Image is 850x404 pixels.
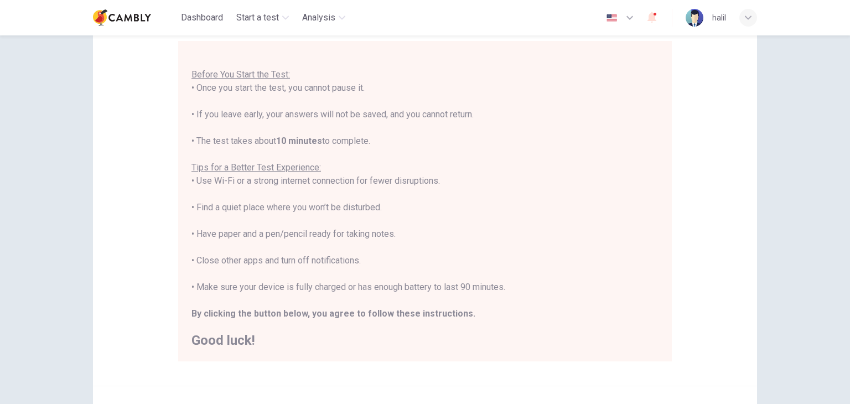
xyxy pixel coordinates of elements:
[93,7,177,29] a: Cambly logo
[302,11,335,24] span: Analysis
[605,14,619,22] img: en
[191,308,475,319] b: By clicking the button below, you agree to follow these instructions.
[236,11,279,24] span: Start a test
[276,136,322,146] b: 10 minutes
[191,69,290,80] u: Before You Start the Test:
[191,334,659,347] h2: Good luck!
[93,7,151,29] img: Cambly logo
[298,8,350,28] button: Analysis
[686,9,703,27] img: Profile picture
[232,8,293,28] button: Start a test
[712,11,726,24] div: halil
[181,11,223,24] span: Dashboard
[191,42,659,347] div: You are about to start a . • Once you start the test, you cannot pause it. • If you leave early, ...
[191,162,321,173] u: Tips for a Better Test Experience:
[177,8,227,28] button: Dashboard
